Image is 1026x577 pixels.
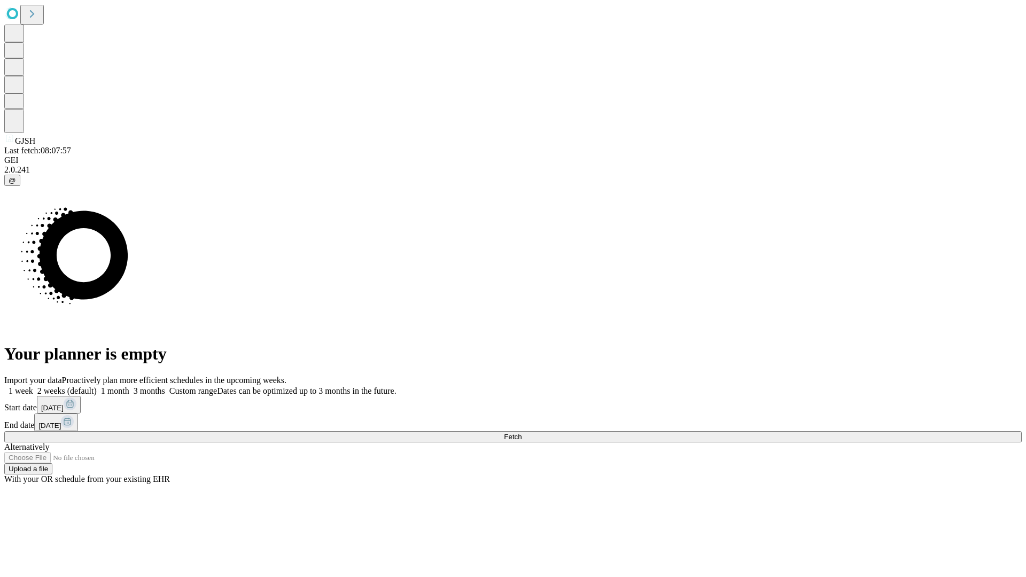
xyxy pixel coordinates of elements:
[101,386,129,395] span: 1 month
[4,442,49,451] span: Alternatively
[4,344,1022,364] h1: Your planner is empty
[4,146,71,155] span: Last fetch: 08:07:57
[62,376,286,385] span: Proactively plan more efficient schedules in the upcoming weeks.
[169,386,217,395] span: Custom range
[4,155,1022,165] div: GEI
[37,386,97,395] span: 2 weeks (default)
[4,431,1022,442] button: Fetch
[4,474,170,484] span: With your OR schedule from your existing EHR
[504,433,522,441] span: Fetch
[37,396,81,414] button: [DATE]
[9,386,33,395] span: 1 week
[41,404,64,412] span: [DATE]
[4,376,62,385] span: Import your data
[34,414,78,431] button: [DATE]
[9,176,16,184] span: @
[217,386,396,395] span: Dates can be optimized up to 3 months in the future.
[38,422,61,430] span: [DATE]
[4,463,52,474] button: Upload a file
[15,136,35,145] span: GJSH
[4,414,1022,431] div: End date
[134,386,165,395] span: 3 months
[4,165,1022,175] div: 2.0.241
[4,396,1022,414] div: Start date
[4,175,20,186] button: @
